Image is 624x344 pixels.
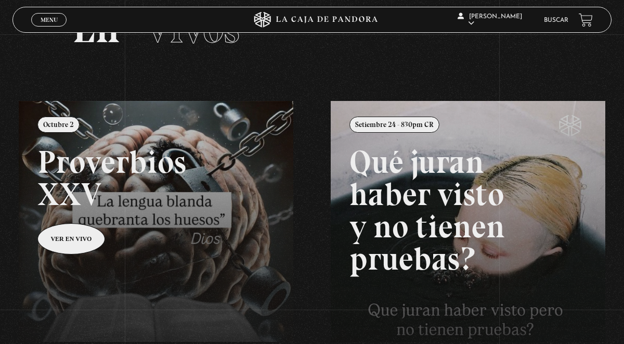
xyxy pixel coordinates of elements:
a: Buscar [544,17,568,23]
h2: En [72,7,552,49]
span: Vivos [145,3,240,53]
a: View your shopping cart [579,13,593,27]
span: Menu [41,17,58,23]
span: [PERSON_NAME] [458,14,522,27]
span: Cerrar [37,26,61,33]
